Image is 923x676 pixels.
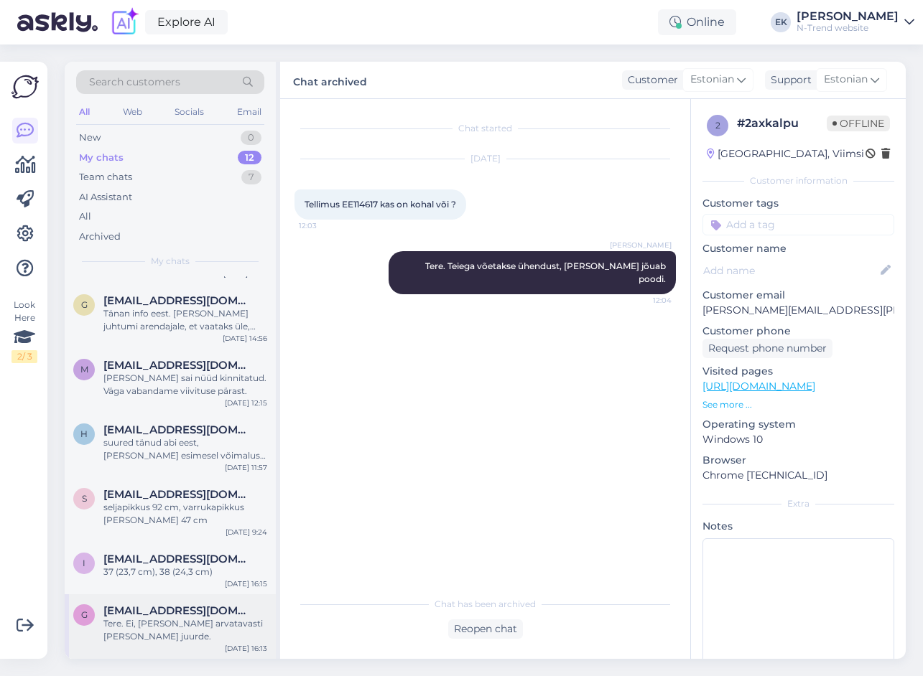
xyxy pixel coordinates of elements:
div: # 2axkalpu [737,115,827,132]
div: [PERSON_NAME] sai nüüd kinnitatud. Väga vabandame viivituse pärast. [103,372,267,398]
p: Customer tags [702,196,894,211]
div: My chats [79,151,124,165]
div: Customer information [702,174,894,187]
span: 12:04 [618,295,672,306]
div: Socials [172,103,207,121]
input: Add a tag [702,214,894,235]
span: Search customers [89,75,180,90]
span: suzarara@gmail.com [103,488,253,501]
div: 12 [238,151,261,165]
div: [DATE] 16:15 [225,578,267,589]
div: [DATE] 11:57 [225,462,267,473]
img: explore-ai [109,7,139,37]
div: Tere. Ei, [PERSON_NAME] arvatavasti [PERSON_NAME] juurde. [103,617,267,643]
div: Look Here [11,299,37,363]
div: New [79,131,101,145]
span: ivetuks17@inbox.lv [103,553,253,565]
div: Chat started [294,122,676,135]
div: Reopen chat [448,619,523,639]
div: Team chats [79,170,132,184]
div: 0 [241,131,261,145]
span: 2 [715,120,720,131]
div: Request phone number [702,339,832,358]
div: [DATE] 16:13 [225,643,267,654]
input: Add name [703,263,878,278]
p: Customer phone [702,324,894,339]
span: Estonian [824,72,868,88]
div: Online [658,9,736,35]
p: Windows 10 [702,432,894,447]
span: Gretelukas97@gmail.com [103,604,253,617]
span: Estonian [690,72,734,88]
span: Tellimus EE114617 kas on kohal või ? [305,199,456,210]
p: Notes [702,519,894,534]
div: [DATE] [294,152,676,165]
span: 12:03 [299,220,353,231]
div: [DATE] 14:56 [223,333,267,344]
span: Offline [827,116,890,131]
a: Explore AI [145,10,228,34]
div: AI Assistant [79,190,132,205]
span: Greetelinholm@gmail.com [103,294,253,307]
a: [URL][DOMAIN_NAME] [702,380,815,393]
p: Customer name [702,241,894,256]
span: Meivis.piir91@gmail.com [103,359,253,372]
span: My chats [151,255,190,268]
span: Tere. Teiega võetakse ühendust, [PERSON_NAME] jõuab poodi. [425,260,668,284]
div: Support [765,72,812,88]
span: M [80,364,88,375]
div: 37 (23,7 cm), 38 (24,3 cm) [103,565,267,578]
p: [PERSON_NAME][EMAIL_ADDRESS][PERSON_NAME][DOMAIN_NAME] [702,303,894,318]
span: s [82,493,87,504]
p: Chrome [TECHNICAL_ID] [702,468,894,483]
div: [PERSON_NAME] [797,11,899,22]
div: [GEOGRAPHIC_DATA], Viimsi [707,146,864,161]
div: Email [234,103,264,121]
div: Web [120,103,145,121]
div: N-Trend website [797,22,899,34]
div: seljapikkus 92 cm, varrukapikkus [PERSON_NAME] 47 cm [103,501,267,527]
p: Visited pages [702,364,894,379]
div: EK [771,12,791,32]
div: Extra [702,497,894,510]
div: All [79,210,91,224]
p: See more ... [702,398,894,411]
div: suured tänud abi eest, [PERSON_NAME] esimesel võimalusel posti :) [103,436,267,462]
span: [PERSON_NAME] [610,240,672,250]
div: [DATE] 9:24 [226,527,267,537]
a: [PERSON_NAME]N-Trend website [797,11,914,34]
div: Tänan info eest. [PERSON_NAME] juhtumi arendajale, et vaataks üle, milles probleem võib olla. [103,307,267,333]
div: 7 [241,170,261,184]
span: G [81,609,88,620]
div: [DATE] 12:15 [225,398,267,408]
div: Archived [79,230,121,244]
div: Customer [622,72,678,88]
span: h [80,428,88,439]
span: G [81,299,88,310]
p: Operating system [702,417,894,432]
img: Askly Logo [11,73,39,100]
p: Customer email [702,288,894,303]
div: 2 / 3 [11,350,37,363]
span: i [83,558,85,568]
div: All [76,103,93,121]
p: Browser [702,453,894,468]
label: Chat archived [293,70,367,90]
span: helle@risanti.ee [103,423,253,436]
span: Chat has been archived [435,598,536,611]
